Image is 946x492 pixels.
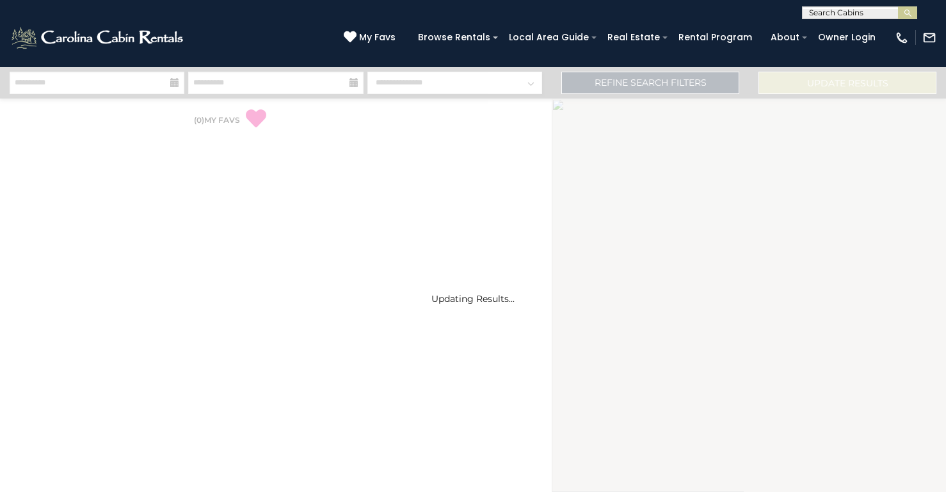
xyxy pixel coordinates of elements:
[601,28,666,47] a: Real Estate
[10,25,187,51] img: White-1-2.png
[764,28,806,47] a: About
[502,28,595,47] a: Local Area Guide
[344,31,399,45] a: My Favs
[359,31,396,44] span: My Favs
[895,31,909,45] img: phone-regular-white.png
[922,31,936,45] img: mail-regular-white.png
[412,28,497,47] a: Browse Rentals
[812,28,882,47] a: Owner Login
[672,28,758,47] a: Rental Program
